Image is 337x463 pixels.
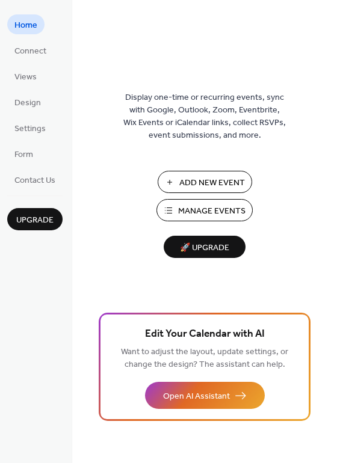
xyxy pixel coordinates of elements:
[145,326,265,343] span: Edit Your Calendar with AI
[7,14,45,34] a: Home
[171,240,238,256] span: 🚀 Upgrade
[163,390,230,403] span: Open AI Assistant
[7,170,63,189] a: Contact Us
[7,66,44,86] a: Views
[14,174,55,187] span: Contact Us
[156,199,253,221] button: Manage Events
[7,40,54,60] a: Connect
[16,214,54,227] span: Upgrade
[7,118,53,138] a: Settings
[14,149,33,161] span: Form
[121,344,288,373] span: Want to adjust the layout, update settings, or change the design? The assistant can help.
[164,236,246,258] button: 🚀 Upgrade
[158,171,252,193] button: Add New Event
[179,177,245,189] span: Add New Event
[14,71,37,84] span: Views
[14,123,46,135] span: Settings
[7,208,63,230] button: Upgrade
[123,91,286,142] span: Display one-time or recurring events, sync with Google, Outlook, Zoom, Eventbrite, Wix Events or ...
[14,45,46,58] span: Connect
[178,205,246,218] span: Manage Events
[145,382,265,409] button: Open AI Assistant
[14,97,41,109] span: Design
[14,19,37,32] span: Home
[7,92,48,112] a: Design
[7,144,40,164] a: Form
